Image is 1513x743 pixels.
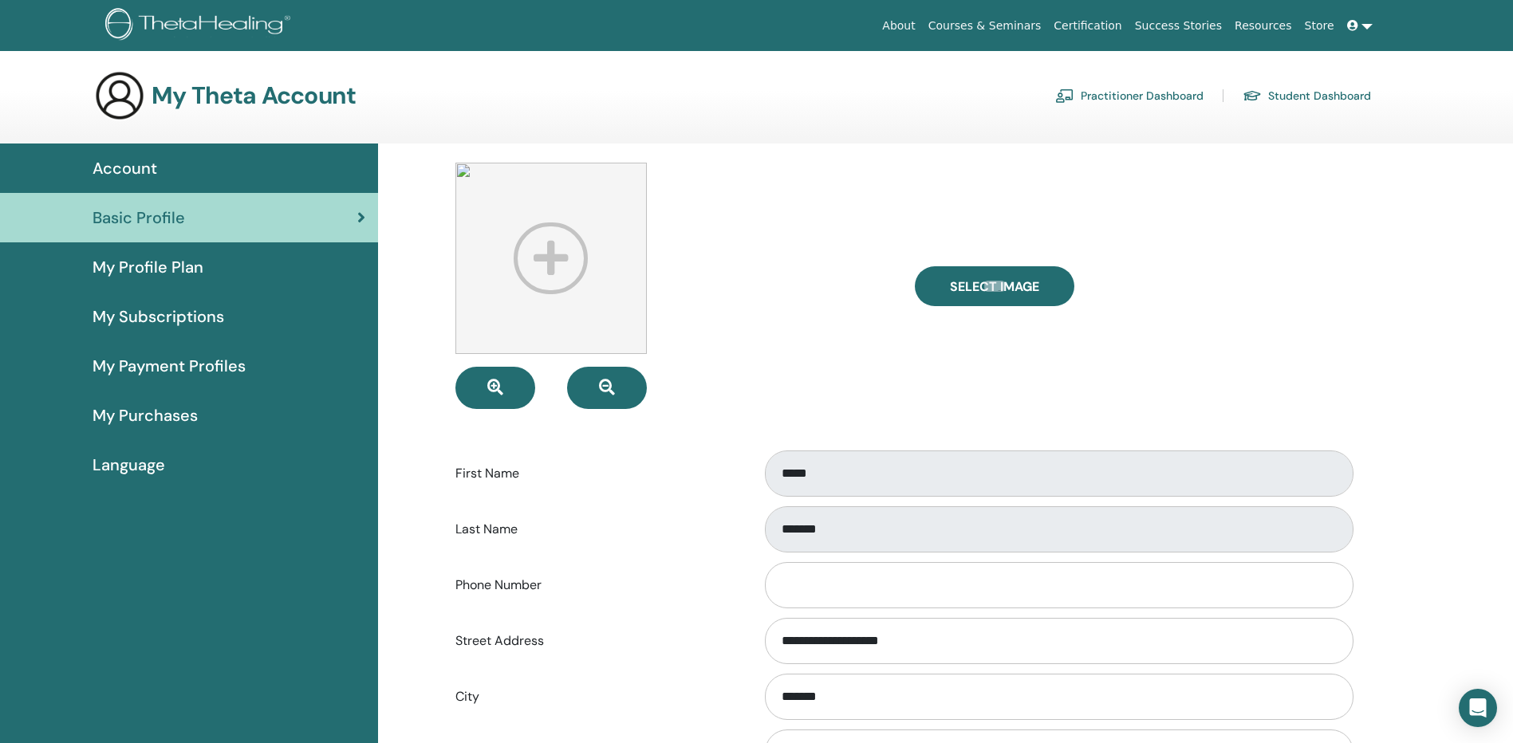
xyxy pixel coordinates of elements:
[94,70,145,121] img: generic-user-icon.jpg
[922,11,1048,41] a: Courses & Seminars
[443,626,750,656] label: Street Address
[443,570,750,600] label: Phone Number
[93,255,203,279] span: My Profile Plan
[443,458,750,489] label: First Name
[93,156,157,180] span: Account
[1228,11,1298,41] a: Resources
[455,163,647,354] img: profile
[1243,89,1262,103] img: graduation-cap.svg
[984,281,1005,292] input: Select Image
[1129,11,1228,41] a: Success Stories
[1243,83,1371,108] a: Student Dashboard
[93,206,185,230] span: Basic Profile
[105,8,296,44] img: logo.png
[950,278,1039,295] span: Select Image
[1047,11,1128,41] a: Certification
[443,682,750,712] label: City
[1055,88,1074,103] img: chalkboard-teacher.svg
[1459,689,1497,727] div: Open Intercom Messenger
[93,453,165,477] span: Language
[93,354,246,378] span: My Payment Profiles
[93,305,224,328] span: My Subscriptions
[93,403,198,427] span: My Purchases
[1055,83,1204,108] a: Practitioner Dashboard
[1298,11,1341,41] a: Store
[876,11,921,41] a: About
[152,81,356,110] h3: My Theta Account
[443,514,750,544] label: Last Name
